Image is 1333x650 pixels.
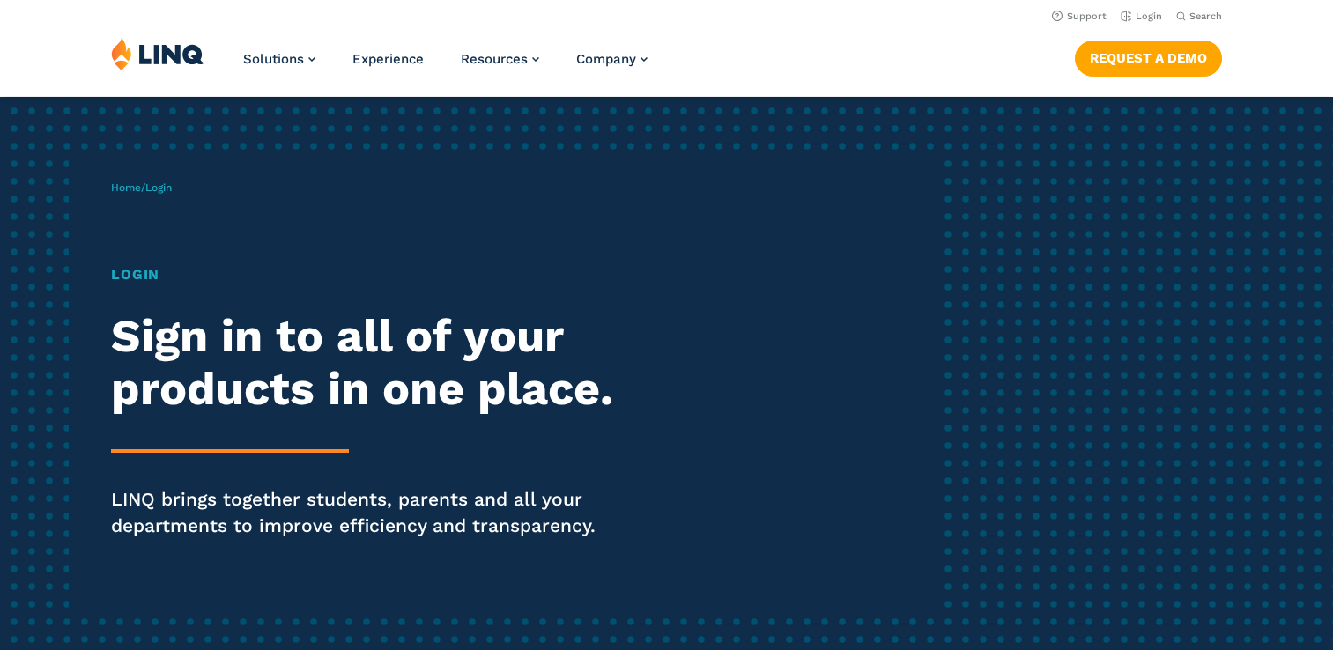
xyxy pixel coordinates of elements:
nav: Primary Navigation [243,37,648,95]
img: LINQ | K‑12 Software [111,37,204,70]
span: Solutions [243,51,304,67]
span: Login [145,181,172,194]
a: Experience [352,51,424,67]
p: LINQ brings together students, parents and all your departments to improve efficiency and transpa... [111,486,625,539]
a: Request a Demo [1075,41,1222,76]
a: Login [1121,11,1162,22]
nav: Button Navigation [1075,37,1222,76]
a: Home [111,181,141,194]
span: / [111,181,172,194]
span: Resources [461,51,528,67]
a: Resources [461,51,539,67]
h2: Sign in to all of your products in one place. [111,310,625,416]
a: Support [1052,11,1107,22]
a: Solutions [243,51,315,67]
span: Company [576,51,636,67]
h1: Login [111,264,625,285]
span: Search [1189,11,1222,22]
a: Company [576,51,648,67]
button: Open Search Bar [1176,10,1222,23]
